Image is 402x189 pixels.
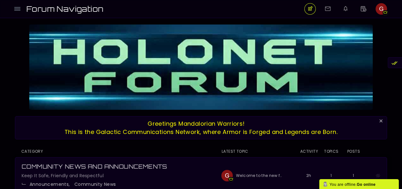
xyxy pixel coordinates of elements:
[236,170,283,181] a: Welcome to the new forum!
[322,181,396,187] div: You are offline.
[221,170,233,181] img: lkYaZAAAABklEQVQDAJFiwo98BtmcAAAAAElFTkSuQmCC
[222,149,248,154] span: Latest Topic
[376,3,387,15] img: lkYaZAAAABklEQVQDAJFiwo98BtmcAAAAAElFTkSuQmCC
[74,181,116,187] a: Community News
[22,163,167,170] span: COMMUNITY NEWS AND ANNOUNCEMENTS
[148,120,245,128] span: Greetings Mandalorian Warriors!
[357,182,376,187] strong: Go online
[30,181,70,187] a: Announcements
[320,149,343,154] li: Topics
[22,165,167,170] a: COMMUNITY NEWS AND ANNOUNCEMENTS
[298,170,320,181] time: 2h
[298,149,320,154] span: Activity
[330,173,332,178] span: 1
[343,149,365,154] li: Posts
[21,149,209,154] li: Category
[65,128,337,136] span: This is the Galactic Communications Network, where Armor is Forged and Legends are Born.
[353,173,354,178] span: 1
[26,2,108,16] a: Forum Navigation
